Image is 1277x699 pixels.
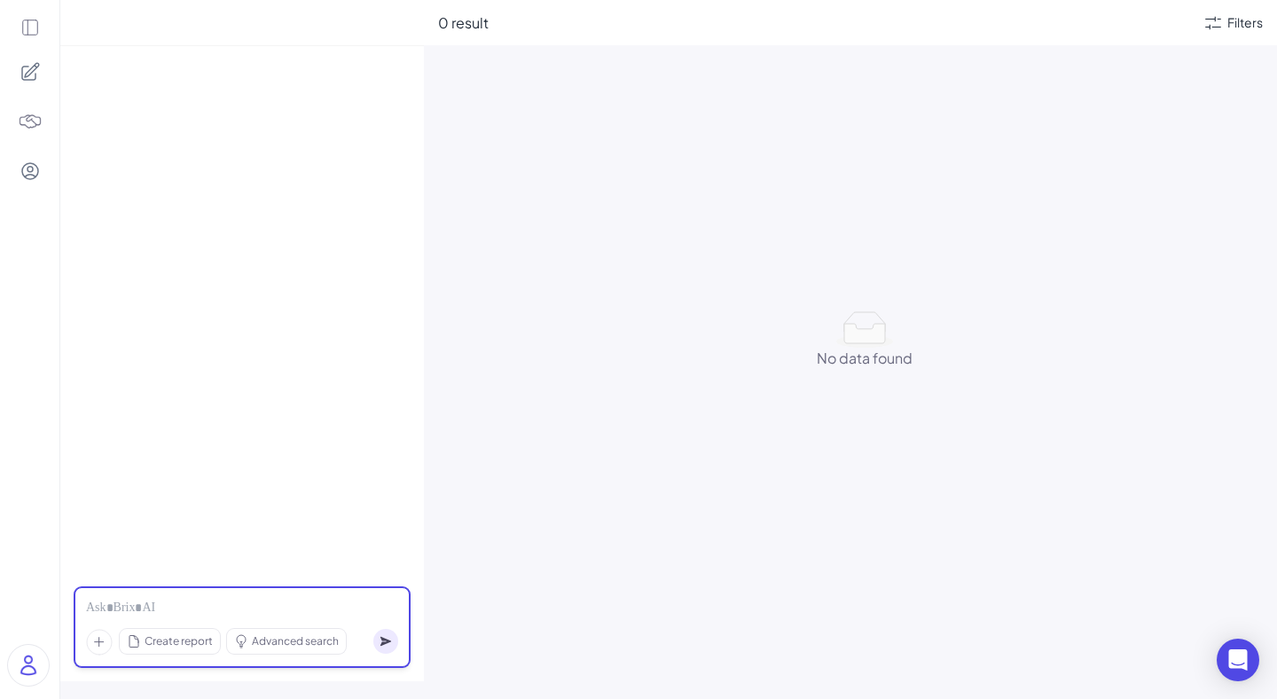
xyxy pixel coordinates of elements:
span: Create report [145,633,213,649]
span: 0 result [438,13,489,32]
div: Open Intercom Messenger [1217,639,1259,681]
span: Advanced search [252,633,339,649]
img: user_logo.png [8,645,49,686]
img: 4blF7nbYMBMHBwcHBwcHBwcHBwcHBwcHB4es+Bd0DLy0SdzEZwAAAABJRU5ErkJggg== [18,109,43,134]
div: No data found [817,348,913,369]
div: Filters [1227,13,1263,32]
